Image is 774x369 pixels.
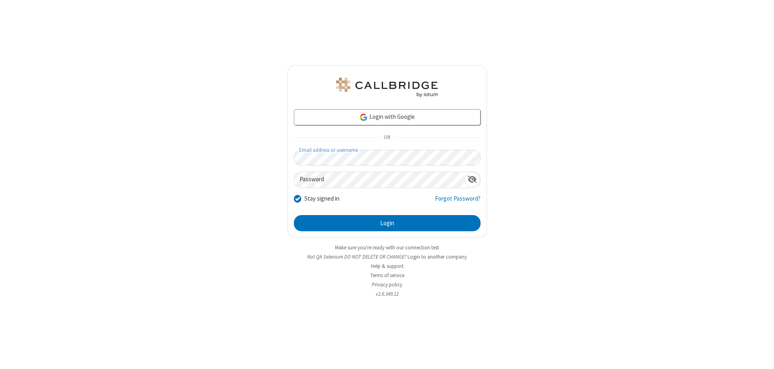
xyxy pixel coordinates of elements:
a: Forgot Password? [435,194,481,209]
a: Privacy policy [372,281,402,288]
div: Show password [464,172,480,187]
input: Password [294,172,464,188]
a: Terms of service [370,272,404,279]
iframe: Chat [754,348,768,363]
a: Help & support [371,263,404,269]
button: Login [294,215,481,231]
label: Stay signed in [304,194,339,203]
input: Email address or username [294,150,481,166]
img: QA Selenium DO NOT DELETE OR CHANGE [335,78,439,97]
img: google-icon.png [359,113,368,122]
button: Login to another company [408,253,467,261]
a: Make sure you're ready with our connection test [335,244,439,251]
li: Not QA Selenium DO NOT DELETE OR CHANGE? [287,253,487,261]
a: Login with Google [294,109,481,125]
li: v2.6.349.12 [287,290,487,298]
span: OR [381,132,393,143]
